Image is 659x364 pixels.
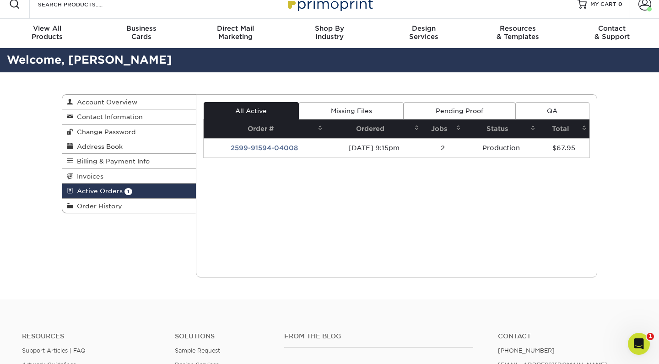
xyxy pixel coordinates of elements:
a: Billing & Payment Info [62,154,196,168]
a: Shop ByIndustry [282,19,377,48]
span: 1 [647,333,654,340]
a: [PHONE_NUMBER] [498,347,555,354]
span: Active Orders [73,187,123,195]
a: Address Book [62,139,196,154]
div: Services [377,24,471,41]
span: Address Book [73,143,123,150]
iframe: Intercom live chat [628,333,650,355]
span: Account Overview [73,98,137,106]
h4: From the Blog [284,332,474,340]
span: 1 [124,188,132,195]
a: Contact [498,332,637,340]
span: Contact [565,24,659,33]
a: Contact Information [62,109,196,124]
span: Business [94,24,189,33]
span: Order History [73,202,122,210]
a: Active Orders 1 [62,184,196,198]
a: Change Password [62,125,196,139]
a: All Active [204,102,299,120]
span: Shop By [282,24,377,33]
th: Order # [204,120,326,138]
td: 2 [422,138,464,158]
h4: Resources [22,332,161,340]
span: Direct Mail [188,24,282,33]
th: Status [464,120,538,138]
span: Billing & Payment Info [73,158,150,165]
span: Invoices [73,173,103,180]
a: DesignServices [377,19,471,48]
span: Contact Information [73,113,143,120]
th: Total [538,120,589,138]
span: 0 [618,1,622,7]
a: Resources& Templates [471,19,565,48]
div: & Support [565,24,659,41]
a: Invoices [62,169,196,184]
span: Resources [471,24,565,33]
a: QA [515,102,589,120]
a: Order History [62,199,196,213]
span: MY CART [590,0,616,8]
a: Pending Proof [404,102,515,120]
th: Ordered [325,120,422,138]
td: [DATE] 9:15pm [325,138,422,158]
a: Contact& Support [565,19,659,48]
div: Cards [94,24,189,41]
a: Sample Request [175,347,220,354]
td: Production [464,138,538,158]
span: Change Password [73,128,136,136]
a: Missing Files [299,102,404,120]
a: Account Overview [62,95,196,109]
span: Design [377,24,471,33]
td: 2599-91594-04008 [204,138,326,158]
a: BusinessCards [94,19,189,48]
div: Marketing [188,24,282,41]
th: Jobs [422,120,464,138]
div: Industry [282,24,377,41]
td: $67.95 [538,138,589,158]
h4: Solutions [175,332,270,340]
div: & Templates [471,24,565,41]
a: Direct MailMarketing [188,19,282,48]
